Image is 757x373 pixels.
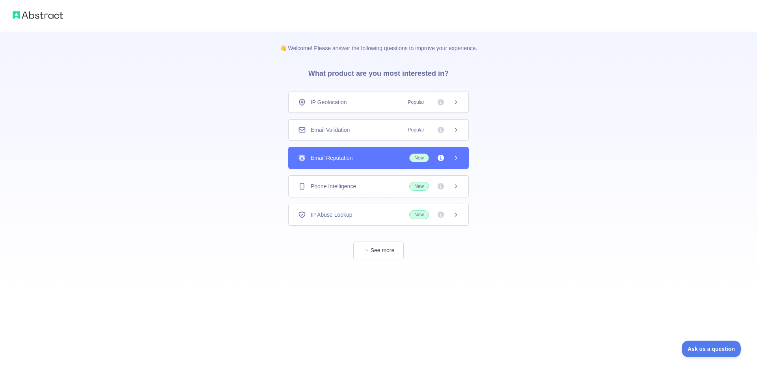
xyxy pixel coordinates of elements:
span: Phone Intelligence [311,182,356,190]
span: IP Abuse Lookup [311,211,352,219]
span: Email Validation [311,126,350,134]
span: Popular [403,98,429,106]
span: Email Reputation [311,154,353,162]
span: New [409,210,429,219]
img: Abstract logo [13,9,63,21]
span: New [409,154,429,162]
button: See more [353,242,404,259]
h3: What product are you most interested in? [296,52,461,92]
span: Popular [403,126,429,134]
span: New [409,182,429,191]
iframe: Toggle Customer Support [682,341,741,357]
span: IP Geolocation [311,98,347,106]
p: 👋 Welcome! Please answer the following questions to improve your experience. [267,32,490,52]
